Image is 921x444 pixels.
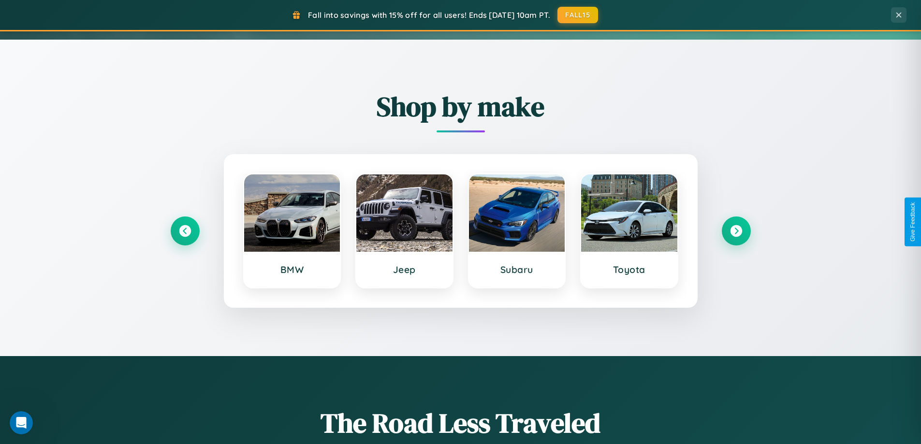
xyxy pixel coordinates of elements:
[479,264,556,275] h3: Subaru
[10,411,33,434] iframe: Intercom live chat
[171,404,751,442] h1: The Road Less Traveled
[557,7,598,23] button: FALL15
[591,264,668,275] h3: Toyota
[254,264,331,275] h3: BMW
[171,88,751,125] h2: Shop by make
[366,264,443,275] h3: Jeep
[308,10,550,20] span: Fall into savings with 15% off for all users! Ends [DATE] 10am PT.
[909,202,916,242] div: Give Feedback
